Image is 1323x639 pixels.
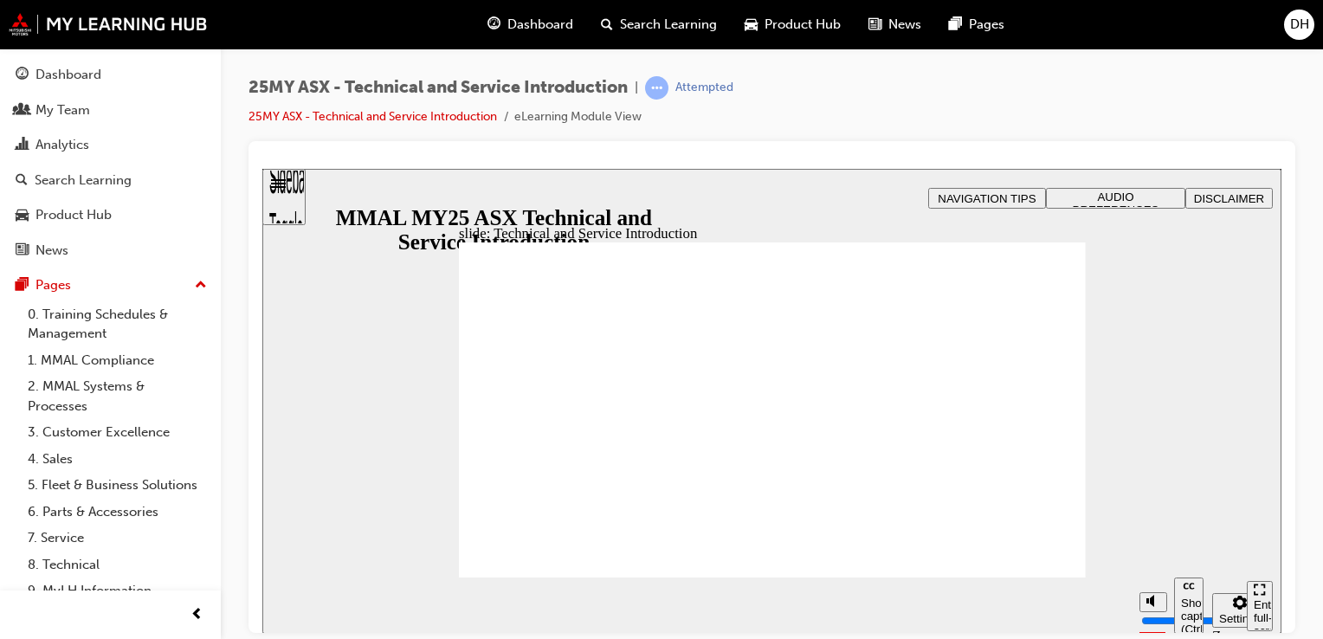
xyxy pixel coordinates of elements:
[949,14,962,35] span: pages-icon
[21,347,214,374] a: 1. MMAL Compliance
[16,208,29,223] span: car-icon
[984,412,1010,462] button: Enter full-screen (Ctrl+Alt+F)
[7,129,214,161] a: Analytics
[35,135,89,155] div: Analytics
[957,443,998,456] div: Settings
[7,94,214,126] a: My Team
[991,429,1004,481] div: Enter full-screen (Ctrl+Alt+F)
[21,552,214,578] a: 8. Technical
[7,165,214,197] a: Search Learning
[620,15,717,35] span: Search Learning
[932,23,1002,36] span: DISCLAIMER
[1290,15,1309,35] span: DH
[35,65,101,85] div: Dashboard
[888,15,921,35] span: News
[950,459,984,510] label: Zoom to fit
[923,19,1010,40] button: DISCLAIMER
[248,78,628,98] span: 25MY ASX - Technical and Service Introduction
[248,109,497,124] a: 25MY ASX - Technical and Service Introduction
[7,199,214,231] a: Product Hub
[635,78,638,98] span: |
[7,269,214,301] button: Pages
[7,59,214,91] a: Dashboard
[16,68,29,83] span: guage-icon
[21,446,214,473] a: 4. Sales
[16,243,29,259] span: news-icon
[950,424,1005,459] button: Settings
[35,171,132,190] div: Search Learning
[21,499,214,526] a: 6. Parts & Accessories
[675,80,733,96] div: Attempted
[35,275,71,295] div: Pages
[35,100,90,120] div: My Team
[879,445,991,459] input: volume
[195,274,207,297] span: up-icon
[645,76,668,100] span: learningRecordVerb_ATTEMPT-icon
[855,7,935,42] a: news-iconNews
[16,138,29,153] span: chart-icon
[21,472,214,499] a: 5. Fleet & Business Solutions
[487,14,500,35] span: guage-icon
[16,278,29,294] span: pages-icon
[912,409,941,465] button: Show captions (Ctrl+Alt+C)
[784,19,923,40] button: AUDIO PREFERENCES
[474,7,587,42] a: guage-iconDashboard
[935,7,1018,42] a: pages-iconPages
[190,604,203,626] span: prev-icon
[868,14,881,35] span: news-icon
[601,14,613,35] span: search-icon
[675,23,773,36] span: NAVIGATION TIPS
[21,578,214,604] a: 9. MyLH Information
[21,419,214,446] a: 3. Customer Excellence
[868,409,976,465] div: misc controls
[9,13,208,35] img: mmal
[7,235,214,267] a: News
[745,14,758,35] span: car-icon
[765,15,841,35] span: Product Hub
[16,103,29,119] span: people-icon
[810,22,897,48] span: AUDIO PREFERENCES
[507,15,573,35] span: Dashboard
[666,19,784,40] button: NAVIGATION TIPS
[21,373,214,419] a: 2. MMAL Systems & Processes
[514,107,642,127] li: eLearning Module View
[21,301,214,347] a: 0. Training Schedules & Management
[587,7,731,42] a: search-iconSearch Learning
[7,55,214,269] button: DashboardMy TeamAnalyticsSearch LearningProduct HubNews
[984,409,1010,465] nav: slide navigation
[919,428,934,467] div: Show captions (Ctrl+Alt+C)
[969,15,1004,35] span: Pages
[16,173,28,189] span: search-icon
[35,205,112,225] div: Product Hub
[731,7,855,42] a: car-iconProduct Hub
[21,525,214,552] a: 7. Service
[877,423,905,443] button: Mute (Ctrl+Alt+M)
[35,241,68,261] div: News
[1284,10,1314,40] button: DH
